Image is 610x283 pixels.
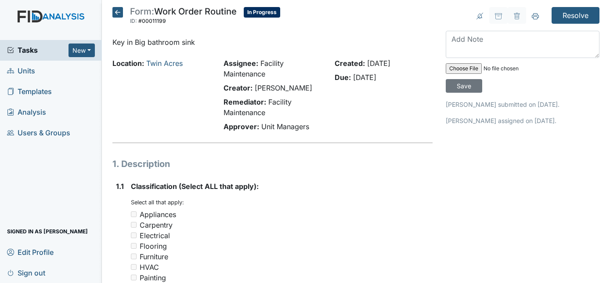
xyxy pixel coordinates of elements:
[131,275,137,280] input: Painting
[69,44,95,57] button: New
[7,266,45,279] span: Sign out
[367,59,390,68] span: [DATE]
[7,225,88,238] span: Signed in as [PERSON_NAME]
[131,232,137,238] input: Electrical
[140,272,166,283] div: Painting
[261,122,309,131] span: Unit Managers
[140,209,176,220] div: Appliances
[224,83,253,92] strong: Creator:
[335,73,351,82] strong: Due:
[7,126,70,140] span: Users & Groups
[112,157,433,171] h1: 1. Description
[446,116,599,125] p: [PERSON_NAME] assigned on [DATE].
[140,230,170,241] div: Electrical
[138,18,166,24] span: #00011199
[140,251,168,262] div: Furniture
[224,59,258,68] strong: Assignee:
[131,222,137,228] input: Carpentry
[140,220,173,230] div: Carpentry
[244,7,280,18] span: In Progress
[112,59,144,68] strong: Location:
[130,18,137,24] span: ID:
[130,7,237,26] div: Work Order Routine
[131,264,137,270] input: HVAC
[131,243,137,249] input: Flooring
[353,73,376,82] span: [DATE]
[255,83,312,92] span: [PERSON_NAME]
[7,245,54,259] span: Edit Profile
[146,59,183,68] a: Twin Acres
[224,122,259,131] strong: Approver:
[446,100,599,109] p: [PERSON_NAME] submitted on [DATE].
[7,64,35,78] span: Units
[131,254,137,259] input: Furniture
[131,199,184,206] small: Select all that apply:
[7,105,46,119] span: Analysis
[140,241,167,251] div: Flooring
[112,37,433,47] p: Key in Big bathroom sink
[7,85,52,98] span: Templates
[335,59,365,68] strong: Created:
[552,7,599,24] input: Resolve
[130,6,154,17] span: Form:
[116,181,124,192] label: 1.1
[131,211,137,217] input: Appliances
[224,98,266,106] strong: Remediator:
[446,79,482,93] input: Save
[140,262,159,272] div: HVAC
[131,182,259,191] span: Classification (Select ALL that apply):
[7,45,69,55] a: Tasks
